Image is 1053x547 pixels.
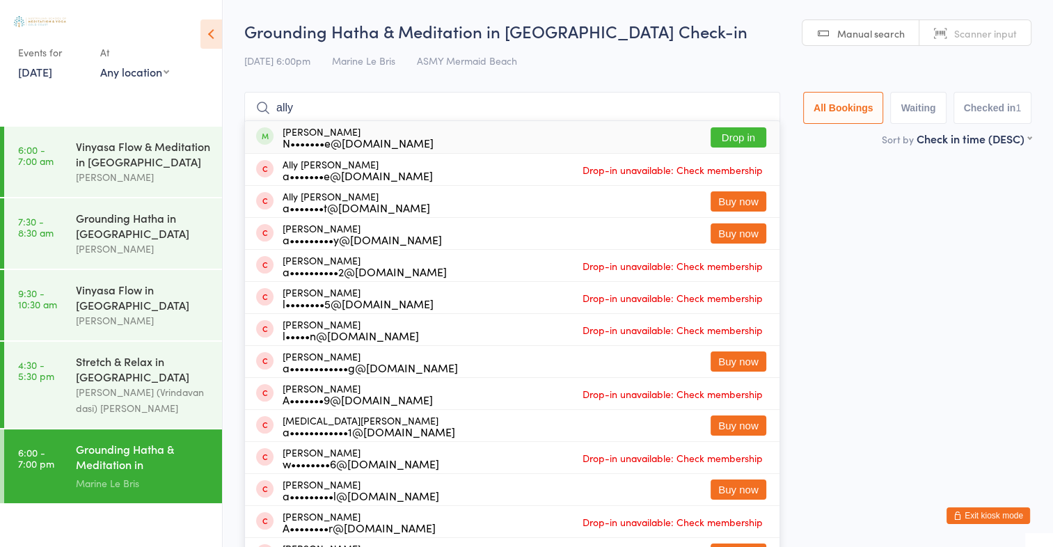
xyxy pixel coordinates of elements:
[711,127,766,148] button: Drop in
[283,479,439,501] div: [PERSON_NAME]
[283,202,430,213] div: a•••••••t@[DOMAIN_NAME]
[1015,102,1021,113] div: 1
[76,210,210,241] div: Grounding Hatha in [GEOGRAPHIC_DATA]
[18,447,54,469] time: 6:00 - 7:00 pm
[711,479,766,500] button: Buy now
[954,26,1017,40] span: Scanner input
[283,394,433,405] div: A•••••••9@[DOMAIN_NAME]
[417,54,517,68] span: ASMY Mermaid Beach
[283,490,439,501] div: a•••••••••l@[DOMAIN_NAME]
[76,169,210,185] div: [PERSON_NAME]
[579,319,766,340] span: Drop-in unavailable: Check membership
[953,92,1032,124] button: Checked in1
[76,384,210,416] div: [PERSON_NAME] (Vrindavan dasi) [PERSON_NAME]
[283,298,434,309] div: l••••••••5@[DOMAIN_NAME]
[244,54,310,68] span: [DATE] 6:00pm
[283,330,419,341] div: l•••••n@[DOMAIN_NAME]
[4,429,222,503] a: 6:00 -7:00 pmGrounding Hatha & Meditation in [GEOGRAPHIC_DATA]Marine Le Bris
[283,126,434,148] div: [PERSON_NAME]
[283,170,433,181] div: a•••••••e@[DOMAIN_NAME]
[803,92,884,124] button: All Bookings
[283,511,436,533] div: [PERSON_NAME]
[579,512,766,532] span: Drop-in unavailable: Check membership
[947,507,1030,524] button: Exit kiosk mode
[283,447,439,469] div: [PERSON_NAME]
[283,266,447,277] div: a••••••••••2@[DOMAIN_NAME]
[579,447,766,468] span: Drop-in unavailable: Check membership
[283,137,434,148] div: N•••••••e@[DOMAIN_NAME]
[283,362,458,373] div: a••••••••••••g@[DOMAIN_NAME]
[100,64,169,79] div: Any location
[4,342,222,428] a: 4:30 -5:30 pmStretch & Relax in [GEOGRAPHIC_DATA][PERSON_NAME] (Vrindavan dasi) [PERSON_NAME]
[4,127,222,197] a: 6:00 -7:00 amVinyasa Flow & Meditation in [GEOGRAPHIC_DATA][PERSON_NAME]
[283,426,455,437] div: a••••••••••••1@[DOMAIN_NAME]
[711,223,766,244] button: Buy now
[579,255,766,276] span: Drop-in unavailable: Check membership
[579,383,766,404] span: Drop-in unavailable: Check membership
[100,41,169,64] div: At
[76,138,210,169] div: Vinyasa Flow & Meditation in [GEOGRAPHIC_DATA]
[18,287,57,310] time: 9:30 - 10:30 am
[76,282,210,312] div: Vinyasa Flow in [GEOGRAPHIC_DATA]
[18,216,54,238] time: 7:30 - 8:30 am
[283,522,436,533] div: A••••••••r@[DOMAIN_NAME]
[283,159,433,181] div: Ally [PERSON_NAME]
[18,64,52,79] a: [DATE]
[283,458,439,469] div: w••••••••6@[DOMAIN_NAME]
[890,92,946,124] button: Waiting
[283,234,442,245] div: a•••••••••y@[DOMAIN_NAME]
[4,270,222,340] a: 9:30 -10:30 amVinyasa Flow in [GEOGRAPHIC_DATA][PERSON_NAME]
[283,287,434,309] div: [PERSON_NAME]
[14,16,66,27] img: Australian School of Meditation & Yoga (Gold Coast)
[283,383,433,405] div: [PERSON_NAME]
[76,241,210,257] div: [PERSON_NAME]
[18,144,54,166] time: 6:00 - 7:00 am
[837,26,905,40] span: Manual search
[283,255,447,277] div: [PERSON_NAME]
[18,359,54,381] time: 4:30 - 5:30 pm
[711,191,766,212] button: Buy now
[244,92,780,124] input: Search
[283,319,419,341] div: [PERSON_NAME]
[579,287,766,308] span: Drop-in unavailable: Check membership
[244,19,1031,42] h2: Grounding Hatha & Meditation in [GEOGRAPHIC_DATA] Check-in
[917,131,1031,146] div: Check in time (DESC)
[882,132,914,146] label: Sort by
[711,351,766,372] button: Buy now
[76,475,210,491] div: Marine Le Bris
[76,312,210,328] div: [PERSON_NAME]
[4,198,222,269] a: 7:30 -8:30 amGrounding Hatha in [GEOGRAPHIC_DATA][PERSON_NAME]
[76,354,210,384] div: Stretch & Relax in [GEOGRAPHIC_DATA]
[283,191,430,213] div: Ally [PERSON_NAME]
[18,41,86,64] div: Events for
[283,351,458,373] div: [PERSON_NAME]
[711,415,766,436] button: Buy now
[283,415,455,437] div: [MEDICAL_DATA][PERSON_NAME]
[76,441,210,475] div: Grounding Hatha & Meditation in [GEOGRAPHIC_DATA]
[332,54,395,68] span: Marine Le Bris
[283,223,442,245] div: [PERSON_NAME]
[579,159,766,180] span: Drop-in unavailable: Check membership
